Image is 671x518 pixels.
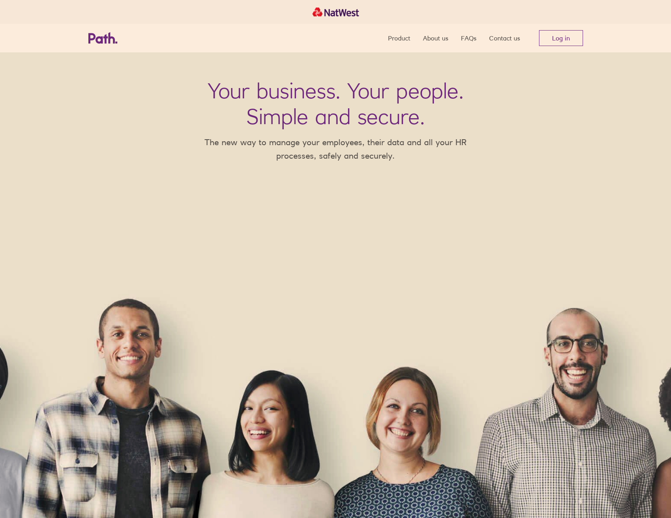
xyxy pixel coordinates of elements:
p: The new way to manage your employees, their data and all your HR processes, safely and securely. [193,136,478,162]
h1: Your business. Your people. Simple and secure. [208,78,464,129]
a: Contact us [489,24,520,52]
a: Log in [539,30,583,46]
a: About us [423,24,448,52]
a: FAQs [461,24,476,52]
a: Product [388,24,410,52]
